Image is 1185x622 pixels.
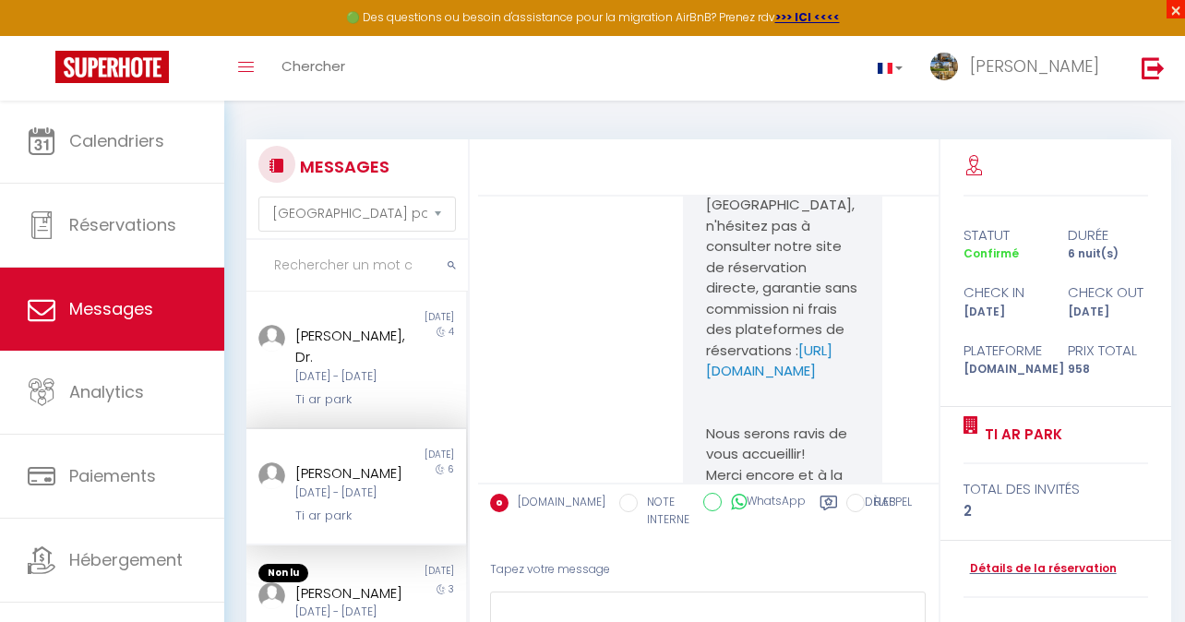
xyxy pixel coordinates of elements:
div: Ti ar park [295,390,412,409]
div: 6 nuit(s) [1056,245,1160,263]
div: [DATE] [356,448,466,462]
img: ... [258,462,285,489]
div: Prix total [1056,340,1160,362]
label: WhatsApp [722,493,806,513]
div: [PERSON_NAME] [295,582,412,604]
span: 3 [449,582,454,596]
div: Tapez votre message [490,547,927,592]
span: Paiements [69,464,156,487]
div: [DATE] [1056,304,1160,321]
div: [DATE] [356,564,466,582]
div: [PERSON_NAME], Dr. [295,325,412,368]
span: [PERSON_NAME] [970,54,1099,78]
span: Calendriers [69,129,164,152]
div: [DATE] [951,304,1055,321]
span: 4 [449,325,454,339]
div: statut [951,224,1055,246]
a: Détails de la réservation [964,560,1117,578]
span: Hébergement [69,548,183,571]
div: durée [1056,224,1160,246]
a: Ti ar park [978,424,1062,446]
img: ... [258,582,285,609]
img: logout [1142,56,1165,79]
div: 2 [964,500,1148,522]
div: total des invités [964,478,1148,500]
span: Messages [69,297,153,320]
div: [DATE] - [DATE] [295,484,412,502]
p: Nous serons ravis de vous accueillir! [706,424,859,465]
div: 958 [1056,361,1160,378]
span: 6 [448,462,454,476]
a: >>> ICI <<<< [775,9,840,25]
span: Non lu [258,564,308,582]
p: Si vous revenez sur la Presqu'île de [GEOGRAPHIC_DATA], n'hésitez pas à consulter notre site de r... [706,153,859,382]
label: RAPPEL [865,494,912,514]
div: [DATE] [356,310,466,325]
a: Chercher [268,36,359,101]
span: Confirmé [964,245,1019,261]
span: Chercher [281,56,345,76]
div: check out [1056,281,1160,304]
div: Plateforme [951,340,1055,362]
div: [DATE] - [DATE] [295,604,412,621]
div: [PERSON_NAME] [295,462,412,484]
label: [DOMAIN_NAME] [509,494,605,514]
a: ... [PERSON_NAME] [916,36,1122,101]
div: Ti ar park [295,507,412,525]
div: [DOMAIN_NAME] [951,361,1055,378]
span: Analytics [69,380,144,403]
div: check in [951,281,1055,304]
input: Rechercher un mot clé [246,240,468,292]
img: Super Booking [55,51,169,83]
p: Merci encore et à la prochaine ! [706,465,859,507]
img: ... [930,53,958,80]
span: Réservations [69,213,176,236]
a: [URL][DOMAIN_NAME] [706,341,832,381]
h3: MESSAGES [295,146,389,187]
div: [DATE] - [DATE] [295,368,412,386]
img: ... [258,325,285,352]
label: NOTE INTERNE [638,494,689,529]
